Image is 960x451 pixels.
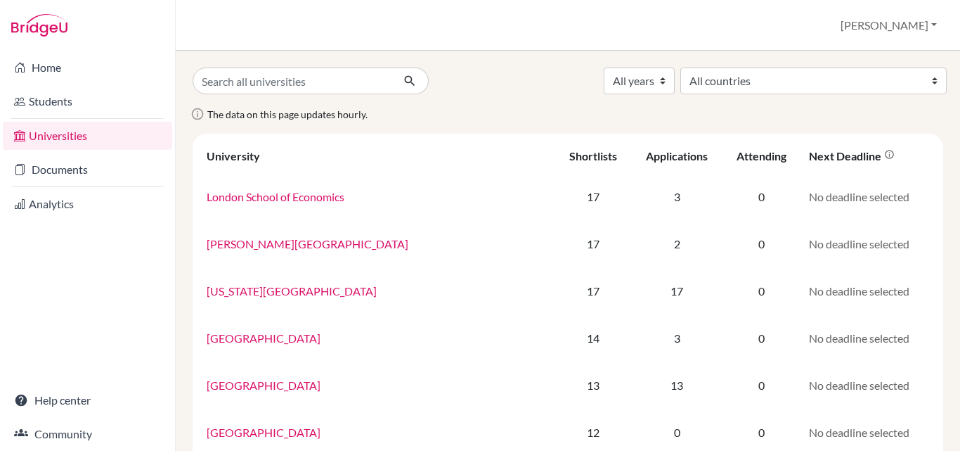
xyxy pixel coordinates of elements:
[646,149,708,163] div: Applications
[631,173,723,220] td: 3
[722,267,800,315] td: 0
[3,190,172,218] a: Analytics
[809,331,909,345] span: No deadline selected
[722,173,800,220] td: 0
[3,122,172,150] a: Universities
[809,190,909,203] span: No deadline selected
[11,14,67,37] img: Bridge-U
[207,379,320,392] a: [GEOGRAPHIC_DATA]
[722,220,800,267] td: 0
[737,149,786,163] div: Attending
[809,237,909,250] span: No deadline selected
[207,190,344,203] a: London School of Economics
[809,149,895,163] div: Next deadline
[556,362,631,409] td: 13
[556,220,631,267] td: 17
[3,386,172,414] a: Help center
[207,284,377,298] a: [US_STATE][GEOGRAPHIC_DATA]
[207,237,408,250] a: [PERSON_NAME][GEOGRAPHIC_DATA]
[3,53,172,82] a: Home
[631,315,723,362] td: 3
[722,315,800,362] td: 0
[207,331,320,345] a: [GEOGRAPHIC_DATA]
[193,68,392,94] input: Search all universities
[631,220,723,267] td: 2
[3,420,172,448] a: Community
[722,362,800,409] td: 0
[631,362,723,409] td: 13
[207,108,368,120] span: The data on this page updates hourly.
[198,139,556,173] th: University
[3,87,172,115] a: Students
[207,426,320,439] a: [GEOGRAPHIC_DATA]
[3,155,172,184] a: Documents
[809,426,909,439] span: No deadline selected
[631,267,723,315] td: 17
[569,149,617,163] div: Shortlists
[834,12,943,39] button: [PERSON_NAME]
[556,173,631,220] td: 17
[556,315,631,362] td: 14
[809,379,909,392] span: No deadline selected
[809,284,909,298] span: No deadline selected
[556,267,631,315] td: 17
